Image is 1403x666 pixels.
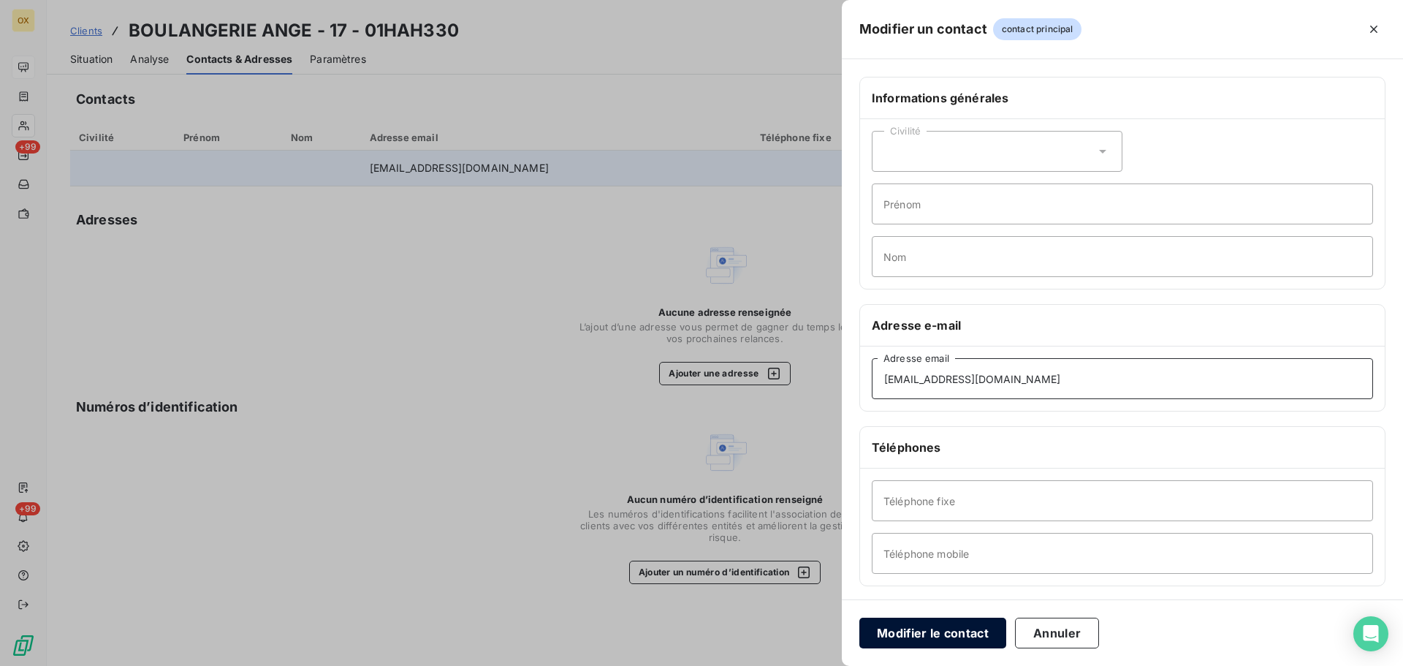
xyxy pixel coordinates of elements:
input: placeholder [872,358,1373,399]
h6: Adresse e-mail [872,317,1373,334]
h6: Informations générales [872,89,1373,107]
input: placeholder [872,480,1373,521]
div: Open Intercom Messenger [1353,616,1388,651]
button: Modifier le contact [859,618,1006,648]
button: Annuler [1015,618,1099,648]
span: contact principal [993,18,1082,40]
h5: Modifier un contact [859,19,987,39]
h6: Téléphones [872,439,1373,456]
input: placeholder [872,236,1373,277]
input: placeholder [872,533,1373,574]
input: placeholder [872,183,1373,224]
